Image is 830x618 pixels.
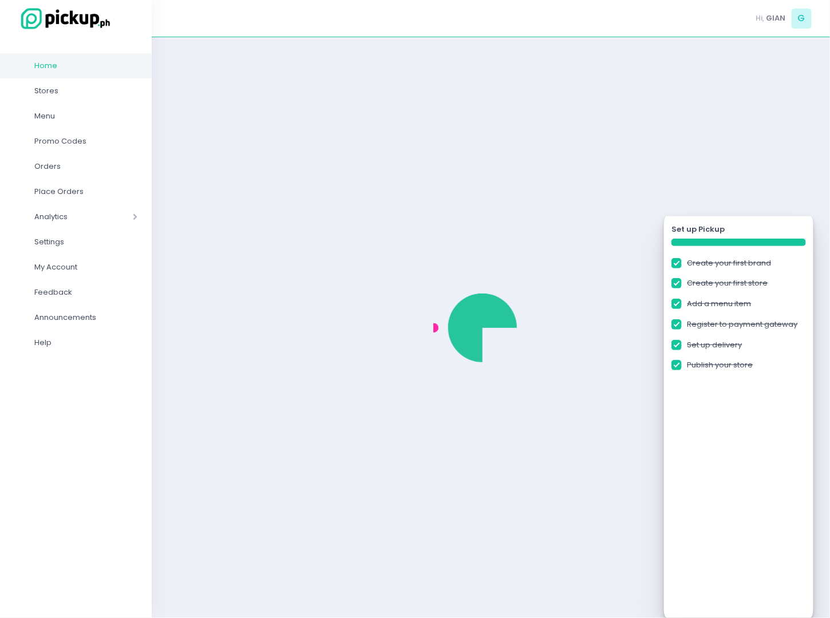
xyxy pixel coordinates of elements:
[34,335,137,350] span: Help
[34,235,137,249] span: Settings
[34,184,137,199] span: Place Orders
[34,310,137,325] span: Announcements
[34,209,100,224] span: Analytics
[34,109,137,124] span: Menu
[671,224,725,235] strong: Set up Pickup
[756,13,765,24] span: Hi,
[766,13,786,24] span: GIAN
[687,359,753,371] a: Publish your store
[687,319,798,330] a: Register to payment gateway
[34,260,137,275] span: My Account
[687,298,752,310] a: Add a menu item
[34,58,137,73] span: Home
[34,84,137,98] span: Stores
[687,339,742,351] a: Set up delivery
[14,6,112,31] img: logo
[34,134,137,149] span: Promo Codes
[34,159,137,174] span: Orders
[687,278,768,289] a: Create your first store
[687,257,772,269] a: Create your first brand
[792,9,812,29] span: G
[34,285,137,300] span: Feedback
